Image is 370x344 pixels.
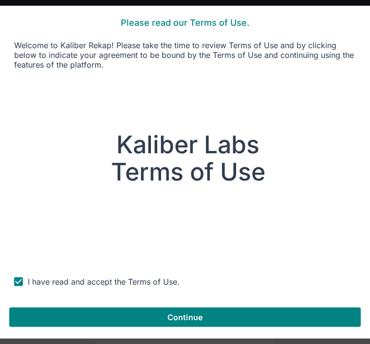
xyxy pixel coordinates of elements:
[28,277,180,287] div: I have read and accept the Terms of Use.
[48,96,328,219] h3: Kaliber Labs Terms of Use
[9,17,361,27] div: Please read our Terms of Use.
[167,312,203,322] span: Continue
[9,35,361,74] div: Welcome to Kaliber Rekap! Please take the time to review Terms of Use and by clicking below to in...
[9,308,361,327] button: Continue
